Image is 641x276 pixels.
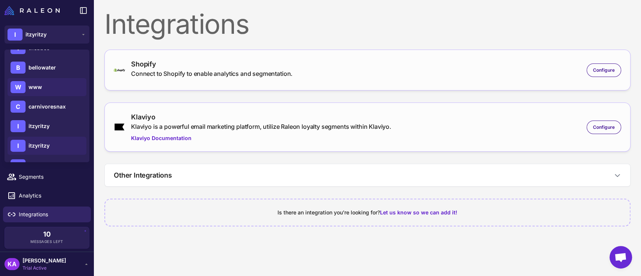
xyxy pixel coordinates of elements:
[114,68,125,72] img: shopify-logo-primary-logo-456baa801ee66a0a435671082365958316831c9960c480451dd0330bcdae304f.svg
[114,170,172,180] h3: Other Integrations
[30,239,63,244] span: Messages Left
[8,29,23,41] div: I
[29,142,50,150] span: itzyritzy
[11,81,26,93] div: W
[131,69,293,78] div: Connect to Shopify to enable analytics and segmentation.
[593,124,615,131] span: Configure
[3,75,91,91] a: Chats
[11,62,26,74] div: B
[131,112,391,122] div: Klaviyo
[11,140,26,152] div: I
[29,103,66,111] span: carnivoresnax
[29,83,42,91] span: www
[114,123,125,131] img: klaviyo.png
[3,131,91,147] a: Campaigns
[3,94,91,110] a: Knowledge
[609,246,632,268] a: Open chat
[43,231,51,238] span: 10
[380,209,457,216] span: Let us know so we can add it!
[11,120,26,132] div: I
[11,101,26,113] div: C
[593,67,615,74] span: Configure
[29,122,50,130] span: itzyritzy
[5,26,89,44] button: Iitzyritzy
[131,59,293,69] div: Shopify
[26,30,47,39] span: itzyritzy
[19,192,85,200] span: Analytics
[23,265,66,271] span: Trial Active
[104,11,630,38] div: Integrations
[23,256,66,265] span: [PERSON_NAME]
[29,161,79,169] span: jacksonholejewelry
[3,169,91,185] a: Segments
[29,63,56,72] span: bellowater
[5,6,63,15] a: Raleon Logo
[11,159,26,171] div: J
[3,188,91,204] a: Analytics
[3,113,91,128] a: Email Design
[114,208,621,217] div: Is there an integration you're looking for?
[131,122,391,131] div: Klaviyo is a powerful email marketing platform, utilize Raleon loyalty segments within Klaviyo.
[19,173,85,181] span: Segments
[5,258,20,270] div: KA
[19,210,85,219] span: Integrations
[105,164,630,186] button: Other Integrations
[3,207,91,222] a: Integrations
[5,6,60,15] img: Raleon Logo
[3,150,91,166] a: Calendar
[131,134,391,142] a: Klaviyo Documentation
